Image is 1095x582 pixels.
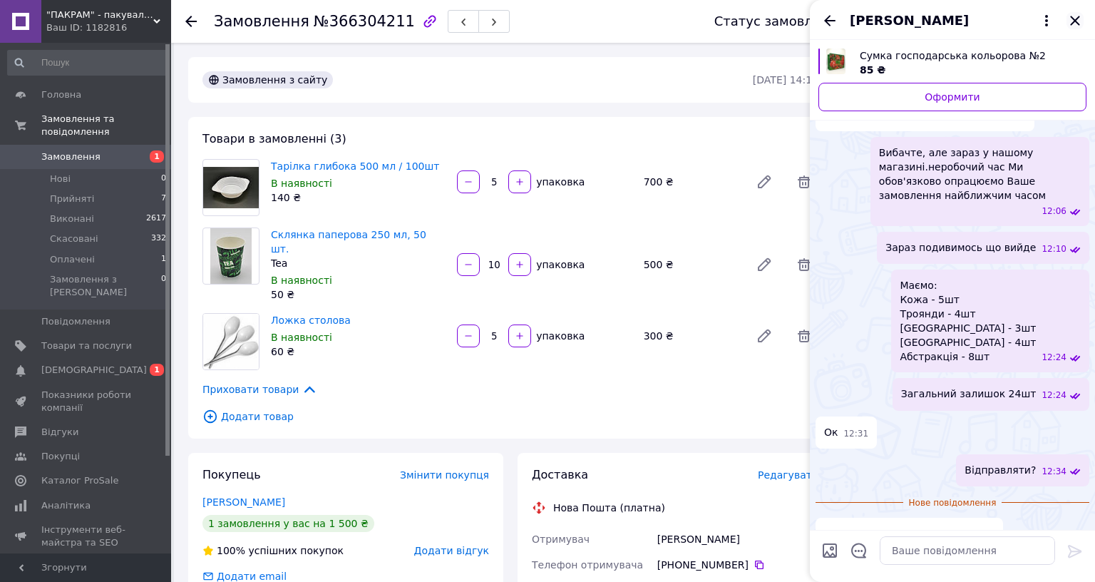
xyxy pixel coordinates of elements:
span: Отримувач [532,533,590,545]
span: Оплачені [50,253,95,266]
a: Переглянути товар [818,48,1086,77]
span: 12:06 10.10.2025 [1042,205,1066,218]
span: №366304211 [314,13,415,30]
div: 500 ₴ [638,255,744,275]
button: Назад [821,12,838,29]
span: 1 [161,253,166,266]
button: Відкрити шаблони відповідей [850,541,868,560]
span: Приховати товари [202,382,317,397]
span: Прийняті [50,193,94,205]
span: В наявності [271,332,332,343]
span: 85 ₴ [860,64,885,76]
div: Ваш ID: 1182816 [46,21,171,34]
span: Каталог ProSale [41,474,118,487]
span: В наявності [271,275,332,286]
span: Товари та послуги [41,339,132,352]
span: 1 [150,364,164,376]
span: Вибачте, але зараз у нашому магазині.неробочий час Ми обов'язково опрацюємо Ваше замовлення найбл... [879,145,1081,203]
a: Редагувати [750,250,778,279]
a: Склянка паперова 250 мл, 50 шт. [271,229,426,255]
a: Оформити [818,83,1086,111]
span: 12:31 10.10.2025 [843,428,868,440]
button: [PERSON_NAME] [850,11,1055,30]
span: Видалити [790,168,818,196]
span: Так, я замовила, оплатила [824,526,964,541]
span: Ок [824,425,838,440]
div: 140 ₴ [271,190,446,205]
div: 700 ₴ [638,172,744,192]
span: 100% [217,545,245,556]
a: Ложка столова [271,315,351,326]
span: Відправляти? [965,463,1036,478]
span: [PERSON_NAME] [850,11,969,30]
span: Сумка господарська кольорова №2 [860,48,1075,63]
img: Склянка паперова 250 мл, 50 шт. [210,228,252,284]
span: 1 [150,150,164,163]
span: Додати товар [202,409,818,424]
input: Пошук [7,50,168,76]
span: 332 [151,233,166,245]
span: Додати відгук [414,545,489,556]
div: Нова Пошта (платна) [550,501,669,515]
span: 2617 [146,213,166,225]
div: Повернутися назад [185,14,197,29]
div: [PHONE_NUMBER] [657,558,818,572]
span: Замовлення з [PERSON_NAME] [50,273,161,299]
span: [DEMOGRAPHIC_DATA] [41,364,147,377]
span: Виконані [50,213,94,225]
img: Ложка столова [203,314,259,369]
span: "ПАКРАМ" - пакувальна продукція та товари для HoReCa [46,9,153,21]
span: Товари в замовленні (3) [202,132,346,145]
span: 12:10 10.10.2025 [1042,243,1066,255]
span: В наявності [271,178,332,189]
span: Телефон отримувача [532,559,643,571]
span: Загальний залишок 24шт [901,387,1037,402]
img: Тарілка глибока 500 мл / 100шт [203,167,259,209]
a: Редагувати [750,322,778,350]
div: упаковка [533,175,586,189]
span: Інструменти веб-майстра та SEO [41,524,132,549]
span: Нові [50,173,71,185]
div: упаковка [533,329,586,343]
time: [DATE] 14:10 [753,74,818,86]
span: 0 [161,173,166,185]
a: [PERSON_NAME] [202,496,285,508]
span: Повідомлення [41,315,110,328]
div: Замовлення з сайту [202,71,333,88]
div: упаковка [533,257,586,272]
span: Видалити [790,322,818,350]
span: Покупець [202,468,261,481]
div: [PERSON_NAME] [654,526,821,552]
button: Закрити [1066,12,1084,29]
span: Аналітика [41,499,91,512]
span: Покупці [41,450,80,463]
span: 12:34 10.10.2025 [1042,466,1066,478]
span: Зараз подивимось що вийде [885,240,1036,255]
span: Замовлення та повідомлення [41,113,171,138]
a: Тарілка глибока 500 мл / 100шт [271,160,439,172]
img: 3483292263_w640_h640_sumka-hozyajstvennaya-tsvetnaya.jpg [826,48,845,74]
span: 0 [161,273,166,299]
span: Головна [41,88,81,101]
span: Замовлення [214,13,309,30]
span: Маємо: Кожа - 5шт Троянди - 4шт [GEOGRAPHIC_DATA] - 3шт [GEOGRAPHIC_DATA] - 4шт Абстракція - 8шт [900,278,1036,364]
span: Відгуки [41,426,78,439]
span: Доставка [532,468,588,481]
span: Видалити [790,250,818,279]
div: 60 ₴ [271,344,446,359]
div: 50 ₴ [271,287,446,302]
span: 12:24 10.10.2025 [1042,352,1066,364]
a: Редагувати [750,168,778,196]
span: Нове повідомлення [903,497,1002,509]
span: Замовлення [41,150,101,163]
span: Скасовані [50,233,98,245]
div: Tea [271,256,446,270]
span: Змінити покупця [400,469,489,481]
div: 300 ₴ [638,326,744,346]
div: 1 замовлення у вас на 1 500 ₴ [202,515,374,532]
span: 7 [161,193,166,205]
span: Показники роботи компанії [41,389,132,414]
span: Редагувати [758,469,818,481]
span: 12:24 10.10.2025 [1042,389,1066,402]
div: Статус замовлення [714,14,845,29]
